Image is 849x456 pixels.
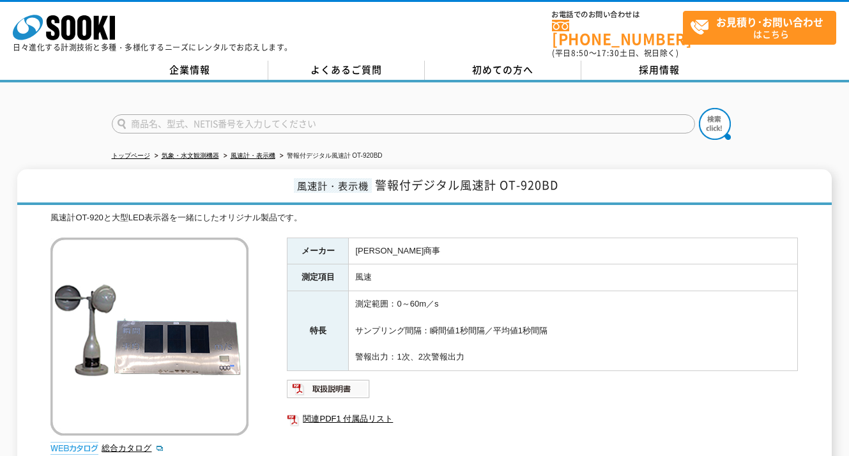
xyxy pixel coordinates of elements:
[552,20,683,46] a: [PHONE_NUMBER]
[102,443,164,453] a: 総合カタログ
[581,61,738,80] a: 採用情報
[287,379,371,399] img: 取扱説明書
[552,11,683,19] span: お電話でのお問い合わせは
[690,11,836,43] span: はこちら
[349,264,798,291] td: 風速
[287,411,798,427] a: 関連PDF1 付属品リスト
[268,61,425,80] a: よくあるご質問
[571,47,589,59] span: 8:50
[112,114,695,133] input: 商品名、型式、NETIS番号を入力してください
[50,211,798,225] div: 風速計OT-920と大型LED表示器を一緒にしたオリジナル製品です。
[597,47,620,59] span: 17:30
[683,11,836,45] a: お見積り･お問い合わせはこちら
[716,14,823,29] strong: お見積り･お問い合わせ
[13,43,293,51] p: 日々進化する計測技術と多種・多様化するニーズにレンタルでお応えします。
[50,238,249,436] img: 警報付デジタル風速計 OT-920BD
[112,152,150,159] a: トップページ
[699,108,731,140] img: btn_search.png
[277,149,383,163] li: 警報付デジタル風速計 OT-920BD
[287,238,349,264] th: メーカー
[349,238,798,264] td: [PERSON_NAME]商事
[425,61,581,80] a: 初めての方へ
[349,291,798,371] td: 測定範囲：0～60m／s サンプリング間隔：瞬間値1秒間隔／平均値1秒間隔 警報出力：1次、2次警報出力
[472,63,533,77] span: 初めての方へ
[287,264,349,291] th: 測定項目
[294,178,372,193] span: 風速計・表示機
[112,61,268,80] a: 企業情報
[50,442,98,455] img: webカタログ
[287,291,349,371] th: 特長
[287,387,371,397] a: 取扱説明書
[552,47,678,59] span: (平日 ～ 土日、祝日除く)
[162,152,219,159] a: 気象・水文観測機器
[375,176,558,194] span: 警報付デジタル風速計 OT-920BD
[231,152,275,159] a: 風速計・表示機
